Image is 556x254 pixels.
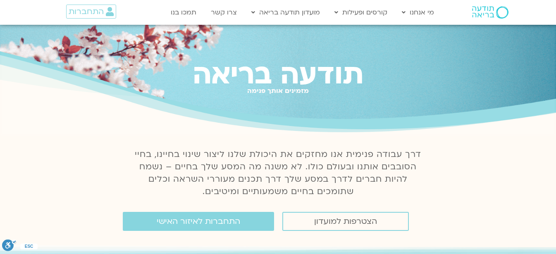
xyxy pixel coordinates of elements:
a: צרו קשר [207,5,241,20]
a: מי אנחנו [398,5,438,20]
span: התחברות לאיזור האישי [157,217,240,226]
a: התחברות לאיזור האישי [123,212,274,231]
a: תמכו בנו [167,5,200,20]
p: דרך עבודה פנימית אנו מחזקים את היכולת שלנו ליצור שינוי בחיינו, בחיי הסובבים אותנו ובעולם כולו. לא... [130,148,426,198]
a: מועדון תודעה בריאה [247,5,324,20]
a: קורסים ופעילות [330,5,391,20]
span: הצטרפות למועדון [314,217,377,226]
span: התחברות [69,7,104,16]
img: תודעה בריאה [472,6,508,19]
a: הצטרפות למועדון [282,212,409,231]
a: התחברות [66,5,116,19]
